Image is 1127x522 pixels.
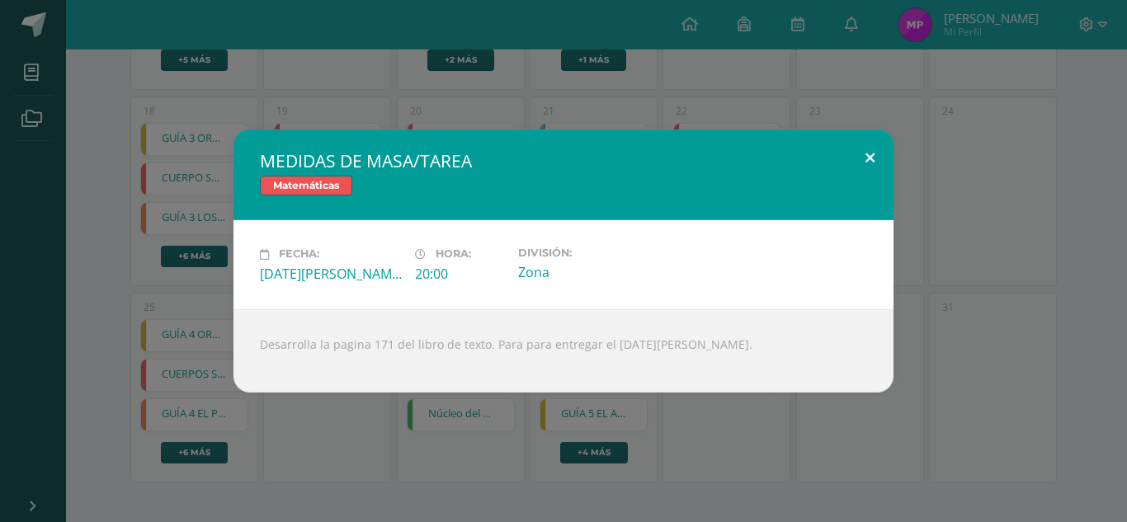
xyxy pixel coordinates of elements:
span: Hora: [436,248,471,261]
span: Matemáticas [260,176,352,195]
div: 20:00 [415,265,505,283]
div: Zona [518,263,660,281]
button: Close (Esc) [846,129,894,186]
div: Desarrolla la pagina 171 del libro de texto. Para para entregar el [DATE][PERSON_NAME]. [233,309,894,393]
h2: MEDIDAS DE MASA/TAREA [260,149,867,172]
label: División: [518,247,660,259]
span: Fecha: [279,248,319,261]
div: [DATE][PERSON_NAME] [260,265,402,283]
